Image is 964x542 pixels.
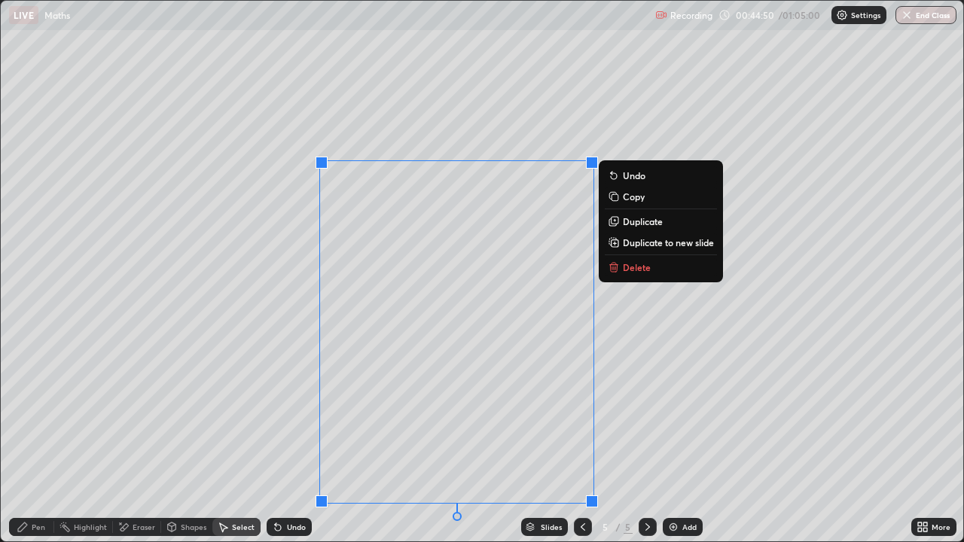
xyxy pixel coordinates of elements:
p: LIVE [14,9,34,21]
img: end-class-cross [901,9,913,21]
div: Shapes [181,523,206,531]
p: Copy [623,190,645,202]
button: Delete [605,258,717,276]
div: More [932,523,950,531]
p: Maths [44,9,70,21]
p: Undo [623,169,645,181]
div: 5 [624,520,633,534]
div: Pen [32,523,45,531]
button: End Class [895,6,956,24]
p: Settings [851,11,880,19]
div: Undo [287,523,306,531]
div: Highlight [74,523,107,531]
div: Add [682,523,697,531]
button: Undo [605,166,717,184]
p: Duplicate to new slide [623,236,714,248]
p: Duplicate [623,215,663,227]
button: Duplicate to new slide [605,233,717,251]
div: Eraser [133,523,155,531]
p: Recording [670,10,712,21]
img: recording.375f2c34.svg [655,9,667,21]
button: Copy [605,187,717,206]
div: Select [232,523,255,531]
div: Slides [541,523,562,531]
p: Delete [623,261,651,273]
img: class-settings-icons [836,9,848,21]
button: Duplicate [605,212,717,230]
img: add-slide-button [667,521,679,533]
div: / [616,522,621,531]
div: 5 [598,522,613,531]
